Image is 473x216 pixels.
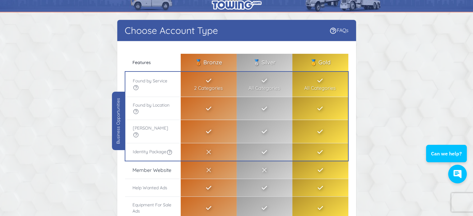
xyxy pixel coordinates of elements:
[125,143,181,161] th: Identity Package
[132,60,151,65] span: Features
[181,71,237,97] td: 2 Categories
[237,71,293,97] td: All Categories
[237,54,293,71] th: 🥈 Silver
[125,120,181,143] th: [PERSON_NAME]
[125,71,181,97] th: Found by Service
[125,97,181,120] th: Found by Location
[181,54,237,71] th: 🥉 Bronze
[329,27,349,33] a: FAQs
[292,71,348,97] td: All Categories
[125,161,181,179] th: Member Website
[125,179,181,196] th: Help Wanted Ads
[292,54,348,71] th: 🥇 Gold
[421,128,473,190] iframe: Conversations
[125,25,218,36] h1: Choose Account Type
[112,92,125,150] div: Business Opportunities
